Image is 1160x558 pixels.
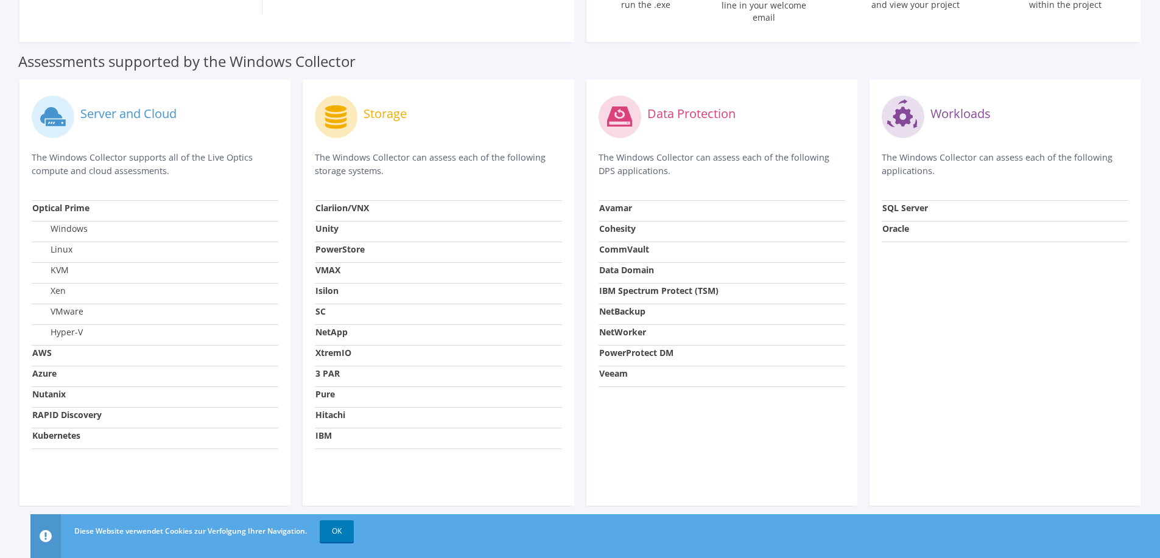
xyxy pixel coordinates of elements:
[32,202,90,214] strong: Optical Prime
[364,108,407,120] label: Storage
[315,151,561,178] p: The Windows Collector can assess each of the following storage systems.
[315,223,339,234] strong: Unity
[599,223,636,234] strong: Cohesity
[315,243,365,255] strong: PowerStore
[32,368,57,379] strong: Azure
[32,326,83,338] label: Hyper-V
[315,430,332,441] strong: IBM
[882,223,909,234] strong: Oracle
[315,285,339,296] strong: Isilon
[882,202,928,214] strong: SQL Server
[315,305,326,317] strong: SC
[647,108,736,120] label: Data Protection
[315,264,340,276] strong: VMAX
[599,347,673,358] strong: PowerProtect DM
[315,388,335,400] strong: Pure
[599,264,654,276] strong: Data Domain
[32,223,88,235] label: Windows
[315,347,351,358] strong: XtremIO
[599,368,628,379] strong: Veeam
[930,108,991,120] label: Workloads
[32,264,69,276] label: KVM
[80,108,177,120] label: Server and Cloud
[315,202,369,214] strong: Clariion/VNX
[32,285,66,297] label: Xen
[32,305,83,318] label: VMware
[882,151,1128,178] p: The Windows Collector can assess each of the following applications.
[599,326,646,338] strong: NetWorker
[599,151,845,178] p: The Windows Collector can assess each of the following DPS applications.
[320,520,354,542] a: OK
[599,285,719,296] strong: IBM Spectrum Protect (TSM)
[32,243,72,256] label: Linux
[32,388,66,400] strong: Nutanix
[315,368,340,379] strong: 3 PAR
[32,409,102,420] strong: RAPID Discovery
[32,151,278,178] p: The Windows Collector supports all of the Live Optics compute and cloud assessments.
[74,526,307,536] span: Diese Website verwendet Cookies zur Verfolgung Ihrer Navigation.
[599,243,649,255] strong: CommVault
[599,202,632,214] strong: Avamar
[32,347,52,358] strong: AWS
[32,430,80,441] strong: Kubernetes
[315,326,348,338] strong: NetApp
[315,409,345,420] strong: Hitachi
[18,55,356,68] label: Assessments supported by the Windows Collector
[599,305,645,317] strong: NetBackup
